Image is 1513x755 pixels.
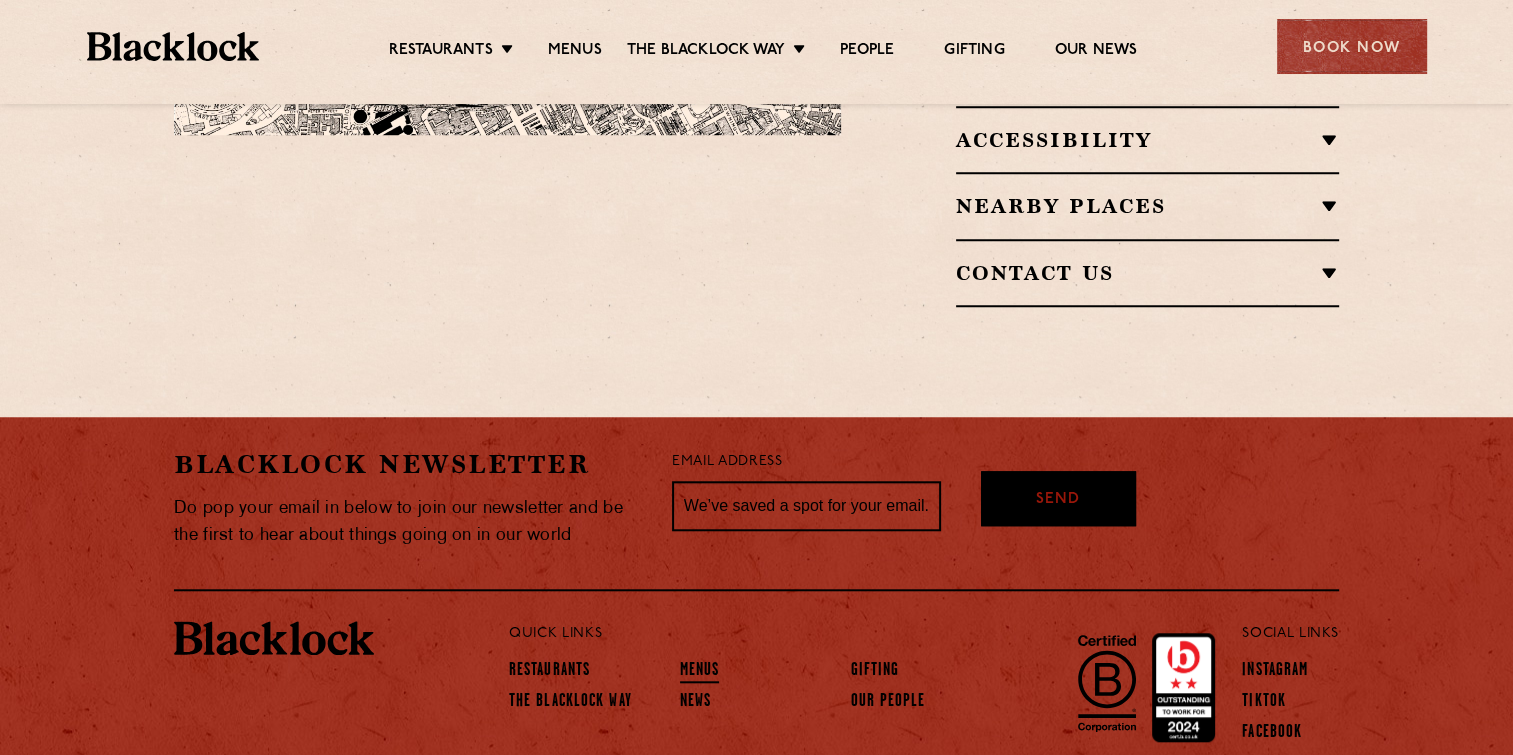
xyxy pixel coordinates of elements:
[548,41,602,63] a: Menus
[1152,633,1215,743] img: Accred_2023_2star.png
[509,661,590,683] a: Restaurants
[509,692,632,714] a: The Blacklock Way
[1242,621,1339,647] p: Social Links
[389,41,493,63] a: Restaurants
[627,41,785,63] a: The Blacklock Way
[680,661,720,683] a: Menus
[956,261,1339,285] h2: Contact Us
[509,621,1176,647] p: Quick Links
[174,495,642,549] p: Do pop your email in below to join our newsletter and be the first to hear about things going on ...
[174,621,374,655] img: BL_Textured_Logo-footer-cropped.svg
[850,661,899,683] a: Gifting
[956,128,1339,152] h2: Accessibility
[174,447,642,482] h2: Blacklock Newsletter
[1242,692,1286,714] a: TikTok
[1242,661,1308,683] a: Instagram
[1036,489,1080,512] span: Send
[1055,41,1138,63] a: Our News
[1277,19,1427,74] div: Book Now
[1242,723,1302,745] a: Facebook
[840,41,894,63] a: People
[680,692,711,714] a: News
[944,41,1004,63] a: Gifting
[1066,623,1148,743] img: B-Corp-Logo-Black-RGB.svg
[87,32,260,61] img: BL_Textured_Logo-footer-cropped.svg
[672,451,782,474] label: Email Address
[850,692,925,714] a: Our People
[956,194,1339,218] h2: Nearby Places
[626,120,906,307] img: svg%3E
[672,481,941,531] input: We’ve saved a spot for your email...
